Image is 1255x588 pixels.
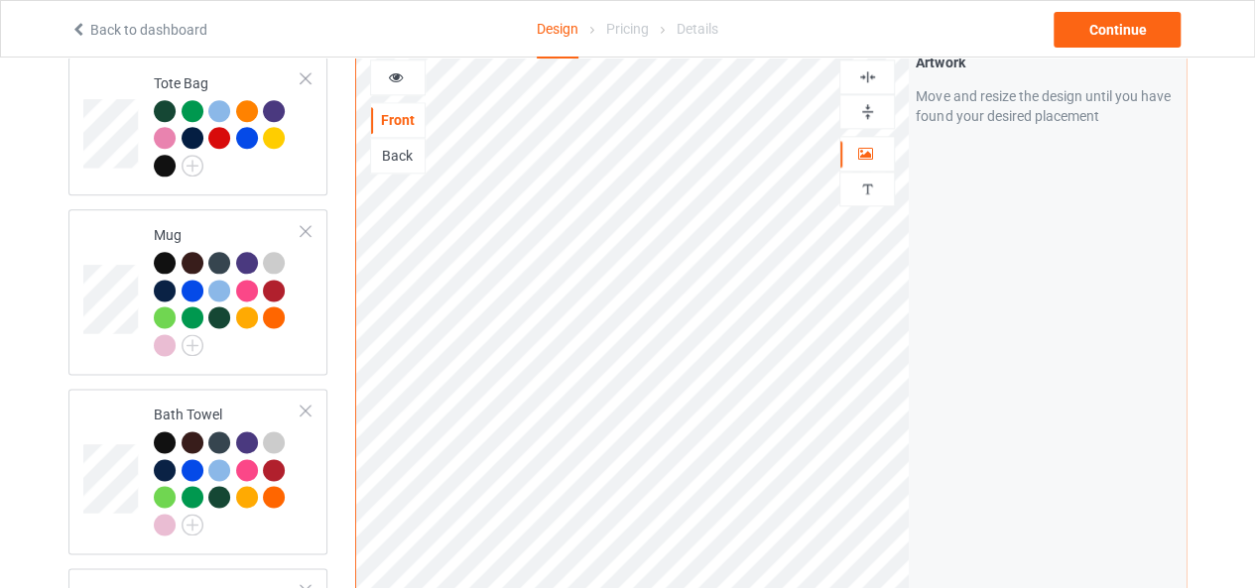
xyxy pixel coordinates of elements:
div: Artwork [916,53,1179,72]
div: Continue [1054,12,1181,48]
div: Move and resize the design until you have found your desired placement [916,86,1179,126]
div: Pricing [606,1,649,57]
div: Mug [68,209,327,375]
img: svg+xml;base64,PD94bWwgdmVyc2lvbj0iMS4wIiBlbmNvZGluZz0iVVRGLTgiPz4KPHN2ZyB3aWR0aD0iMjJweCIgaGVpZ2... [182,514,203,535]
div: Details [677,1,718,57]
div: Tote Bag [68,57,327,195]
div: Front [371,110,425,130]
div: Tote Bag [154,73,302,176]
img: svg%3E%0A [858,179,877,198]
div: Bath Towel [68,389,327,554]
img: svg+xml;base64,PD94bWwgdmVyc2lvbj0iMS4wIiBlbmNvZGluZz0iVVRGLTgiPz4KPHN2ZyB3aWR0aD0iMjJweCIgaGVpZ2... [182,155,203,176]
div: Design [537,1,578,59]
img: svg%3E%0A [858,102,877,121]
div: Back [371,146,425,166]
img: svg%3E%0A [858,67,877,86]
div: Bath Towel [154,405,302,533]
div: Mug [154,225,302,354]
a: Back to dashboard [70,22,207,38]
img: svg+xml;base64,PD94bWwgdmVyc2lvbj0iMS4wIiBlbmNvZGluZz0iVVRGLTgiPz4KPHN2ZyB3aWR0aD0iMjJweCIgaGVpZ2... [182,334,203,356]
